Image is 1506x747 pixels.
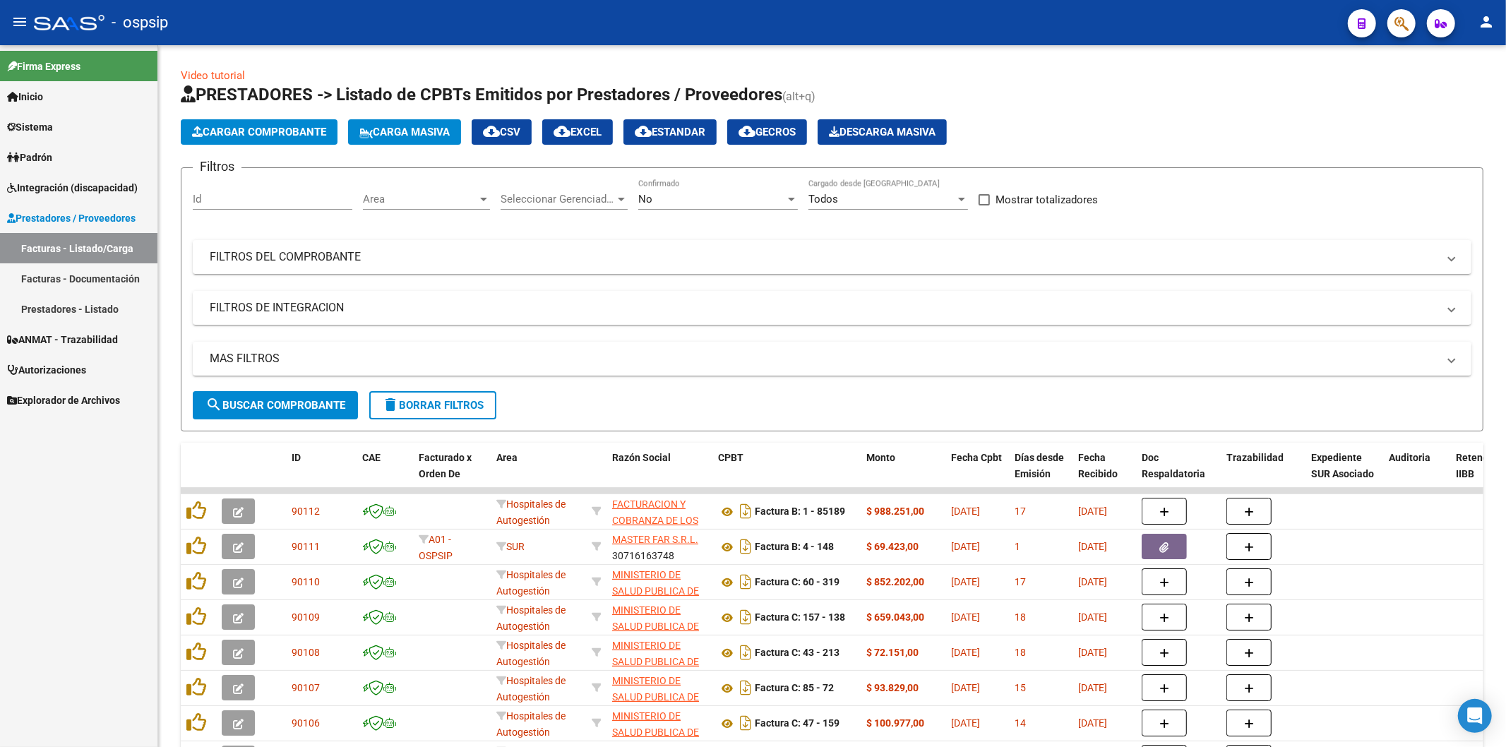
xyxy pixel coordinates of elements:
[193,240,1471,274] mat-expansion-panel-header: FILTROS DEL COMPROBANTE
[1478,13,1495,30] mat-icon: person
[292,647,320,658] span: 90108
[7,332,118,347] span: ANMAT - Trazabilidad
[1221,443,1305,505] datatable-header-cell: Trazabilidad
[292,682,320,693] span: 90107
[755,683,834,694] strong: Factura C: 85 - 72
[1015,452,1064,479] span: Días desde Emisión
[818,119,947,145] button: Descarga Masiva
[286,443,357,505] datatable-header-cell: ID
[866,611,924,623] strong: $ 659.043,00
[1015,541,1020,552] span: 1
[739,126,796,138] span: Gecros
[483,126,520,138] span: CSV
[1015,717,1026,729] span: 14
[866,452,895,463] span: Monto
[736,712,755,734] i: Descargar documento
[496,640,566,667] span: Hospitales de Autogestión
[496,541,525,552] span: SUR
[496,452,518,463] span: Area
[866,576,924,587] strong: $ 852.202,00
[413,443,491,505] datatable-header-cell: Facturado x Orden De
[866,541,919,552] strong: $ 69.423,00
[1015,611,1026,623] span: 18
[623,119,717,145] button: Estandar
[638,193,652,205] span: No
[292,506,320,517] span: 90112
[736,535,755,558] i: Descargar documento
[1015,682,1026,693] span: 15
[612,569,707,628] span: MINISTERIO DE SALUD PUBLICA DE LA [GEOGRAPHIC_DATA]
[292,717,320,729] span: 90106
[292,576,320,587] span: 90110
[1078,611,1107,623] span: [DATE]
[1078,541,1107,552] span: [DATE]
[755,542,834,553] strong: Factura B: 4 - 148
[496,675,566,703] span: Hospitales de Autogestión
[1078,452,1118,479] span: Fecha Recibido
[496,710,566,738] span: Hospitales de Autogestión
[712,443,861,505] datatable-header-cell: CPBT
[1015,576,1026,587] span: 17
[193,157,241,177] h3: Filtros
[7,362,86,378] span: Autorizaciones
[951,541,980,552] span: [DATE]
[755,577,839,588] strong: Factura C: 60 - 319
[496,604,566,632] span: Hospitales de Autogestión
[736,570,755,593] i: Descargar documento
[496,498,566,526] span: Hospitales de Autogestión
[7,59,80,74] span: Firma Express
[951,506,980,517] span: [DATE]
[359,126,450,138] span: Carga Masiva
[357,443,413,505] datatable-header-cell: CAE
[755,612,845,623] strong: Factura C: 157 - 138
[945,443,1009,505] datatable-header-cell: Fecha Cpbt
[1078,682,1107,693] span: [DATE]
[192,126,326,138] span: Cargar Comprobante
[7,119,53,135] span: Sistema
[501,193,615,205] span: Seleccionar Gerenciador
[612,640,707,699] span: MINISTERIO DE SALUD PUBLICA DE LA [GEOGRAPHIC_DATA]
[7,210,136,226] span: Prestadores / Proveedores
[635,126,705,138] span: Estandar
[1458,699,1492,733] div: Open Intercom Messenger
[348,119,461,145] button: Carga Masiva
[542,119,613,145] button: EXCEL
[1078,576,1107,587] span: [DATE]
[996,191,1098,208] span: Mostrar totalizadores
[612,638,707,667] div: 30999177448
[1142,452,1205,479] span: Doc Respaldatoria
[1015,506,1026,517] span: 17
[612,675,707,734] span: MINISTERIO DE SALUD PUBLICA DE LA [GEOGRAPHIC_DATA]
[11,13,28,30] mat-icon: menu
[612,532,707,561] div: 30716163748
[612,708,707,738] div: 30999177448
[491,443,586,505] datatable-header-cell: Area
[1009,443,1072,505] datatable-header-cell: Días desde Emisión
[292,452,301,463] span: ID
[951,717,980,729] span: [DATE]
[866,682,919,693] strong: $ 93.829,00
[612,534,698,545] span: MASTER FAR S.R.L.
[755,506,845,518] strong: Factura B: 1 - 85189
[181,69,245,82] a: Video tutorial
[193,342,1471,376] mat-expansion-panel-header: MAS FILTROS
[866,506,924,517] strong: $ 988.251,00
[1136,443,1221,505] datatable-header-cell: Doc Respaldatoria
[205,396,222,413] mat-icon: search
[1226,452,1284,463] span: Trazabilidad
[635,123,652,140] mat-icon: cloud_download
[7,150,52,165] span: Padrón
[612,673,707,703] div: 30999177448
[866,647,919,658] strong: $ 72.151,00
[951,576,980,587] span: [DATE]
[205,399,345,412] span: Buscar Comprobante
[612,496,707,526] div: 30715497456
[210,249,1438,265] mat-panel-title: FILTROS DEL COMPROBANTE
[1015,647,1026,658] span: 18
[292,611,320,623] span: 90109
[1078,506,1107,517] span: [DATE]
[818,119,947,145] app-download-masive: Descarga masiva de comprobantes (adjuntos)
[782,90,815,103] span: (alt+q)
[1311,452,1374,479] span: Expediente SUR Asociado
[612,567,707,597] div: 30999177448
